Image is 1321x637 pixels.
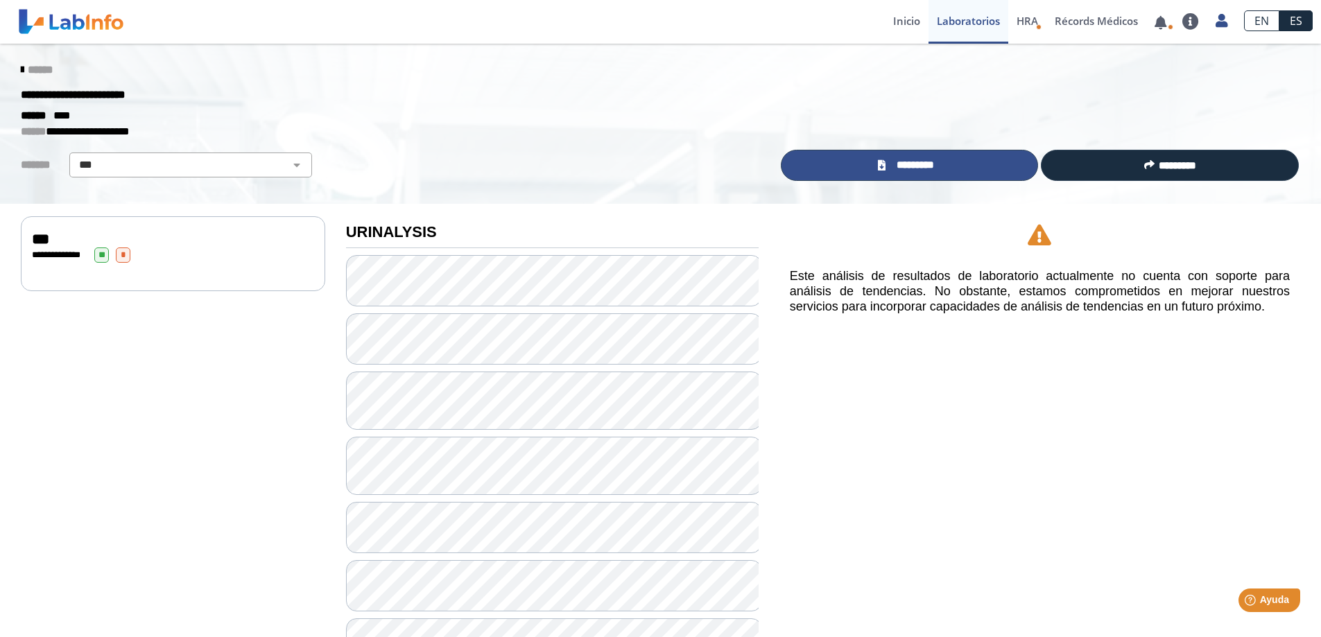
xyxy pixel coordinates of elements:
[1244,10,1279,31] a: EN
[346,223,437,241] b: URINALYSIS
[1017,14,1038,28] span: HRA
[790,269,1290,314] h5: Este análisis de resultados de laboratorio actualmente no cuenta con soporte para análisis de ten...
[1198,583,1306,622] iframe: Help widget launcher
[1279,10,1313,31] a: ES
